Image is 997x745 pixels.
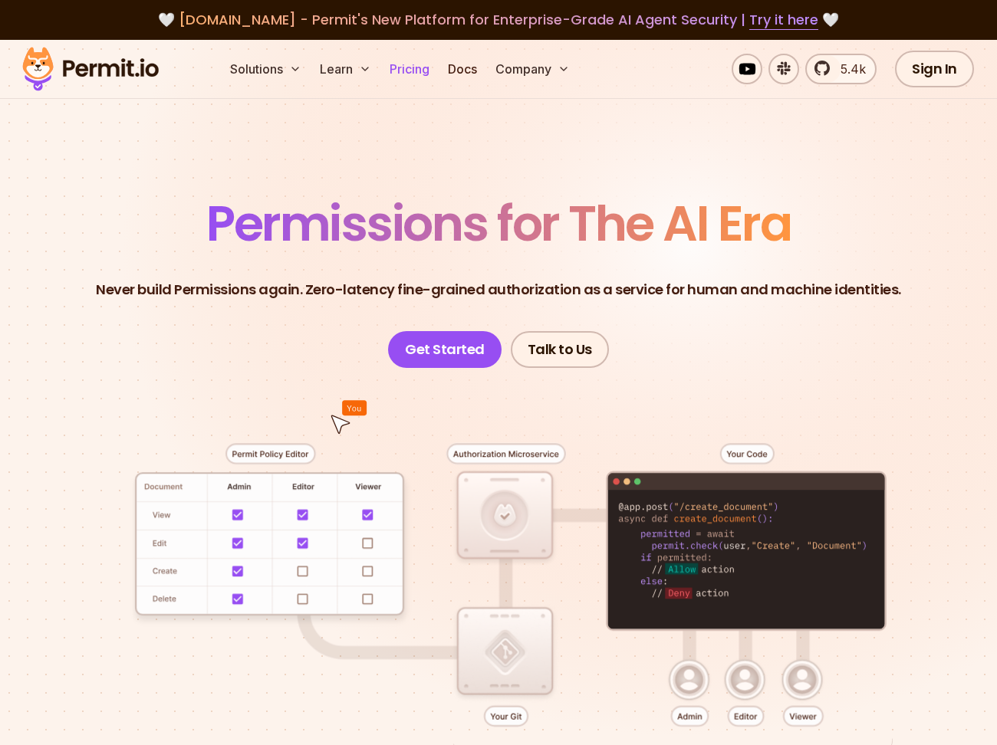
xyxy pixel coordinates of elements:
a: 5.4k [805,54,877,84]
span: 5.4k [831,60,866,78]
button: Learn [314,54,377,84]
span: [DOMAIN_NAME] - Permit's New Platform for Enterprise-Grade AI Agent Security | [179,10,818,29]
span: Permissions for The AI Era [206,189,791,258]
img: Permit logo [15,43,166,95]
a: Docs [442,54,483,84]
a: Pricing [383,54,436,84]
p: Never build Permissions again. Zero-latency fine-grained authorization as a service for human and... [96,279,901,300]
button: Company [489,54,576,84]
a: Sign In [895,51,974,87]
a: Try it here [749,10,818,30]
div: 🤍 🤍 [37,9,960,31]
a: Talk to Us [511,331,609,368]
button: Solutions [224,54,308,84]
a: Get Started [388,331,502,368]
